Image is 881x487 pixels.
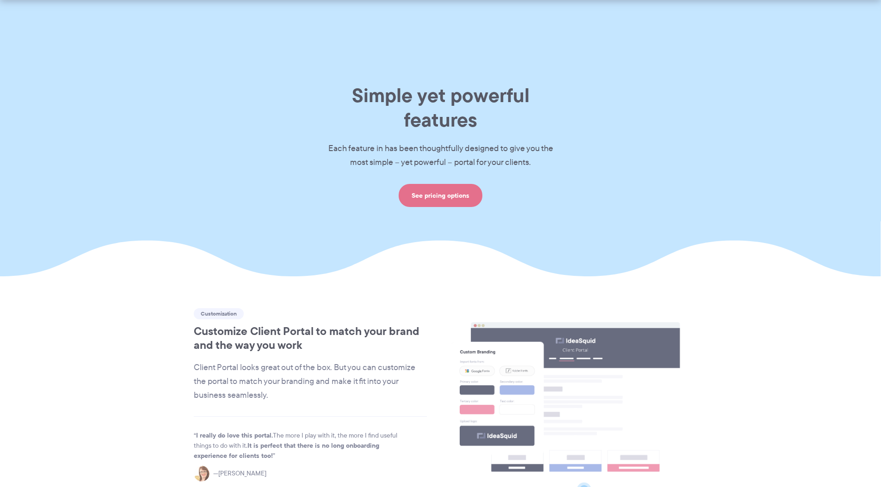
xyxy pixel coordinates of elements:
a: See pricing options [399,184,482,207]
strong: I really do love this portal. [196,430,273,440]
span: [PERSON_NAME] [213,469,266,479]
span: Customization [194,308,244,319]
h2: Customize Client Portal to match your brand and the way you work [194,324,427,352]
p: Each feature in has been thoughtfully designed to give you the most simple – yet powerful – porta... [314,142,568,170]
p: The more I play with it, the more I find useful things to do with it. [194,431,411,461]
strong: It is perfect that there is no long onboarding experience for clients too! [194,440,379,461]
p: Client Portal looks great out of the box. But you can customize the portal to match your branding... [194,361,427,402]
h1: Simple yet powerful features [314,83,568,132]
